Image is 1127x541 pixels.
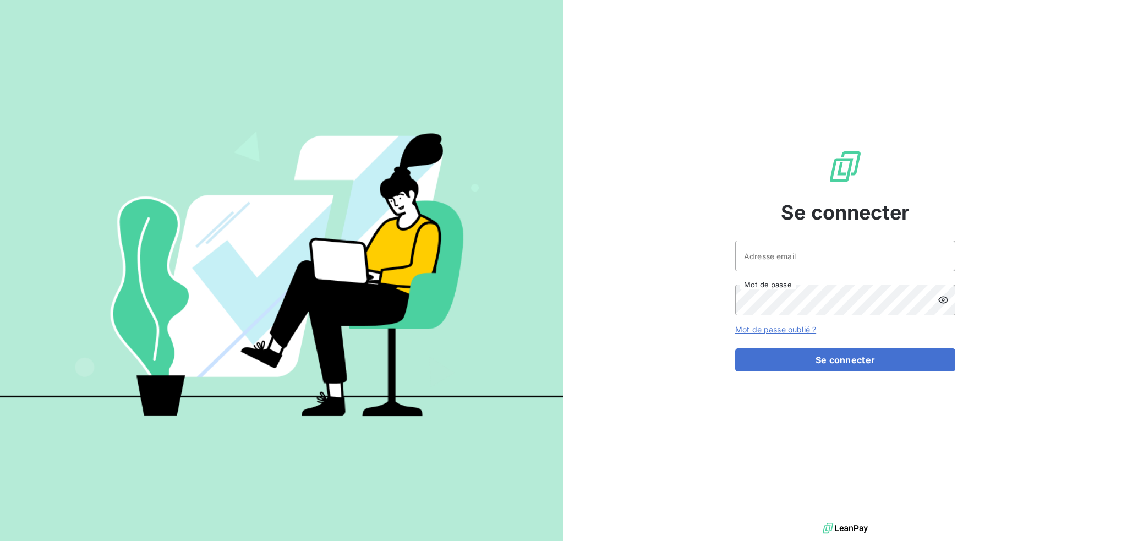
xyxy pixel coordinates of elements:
a: Mot de passe oublié ? [735,325,816,334]
img: logo [823,520,868,537]
img: Logo LeanPay [828,149,863,184]
button: Se connecter [735,348,955,371]
span: Se connecter [781,198,910,227]
input: placeholder [735,241,955,271]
